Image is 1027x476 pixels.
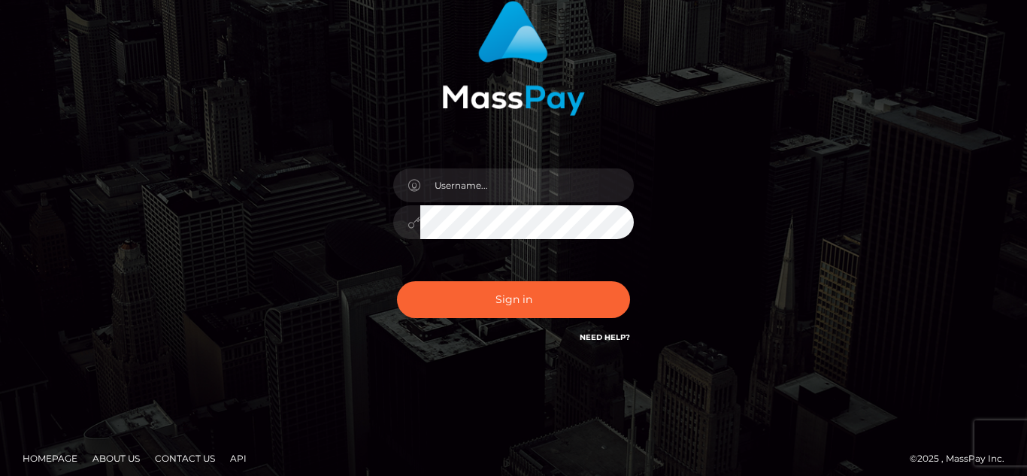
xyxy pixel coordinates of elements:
[86,447,146,470] a: About Us
[149,447,221,470] a: Contact Us
[910,450,1016,467] div: © 2025 , MassPay Inc.
[580,332,630,342] a: Need Help?
[17,447,83,470] a: Homepage
[397,281,630,318] button: Sign in
[420,168,634,202] input: Username...
[224,447,253,470] a: API
[442,1,585,116] img: MassPay Login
